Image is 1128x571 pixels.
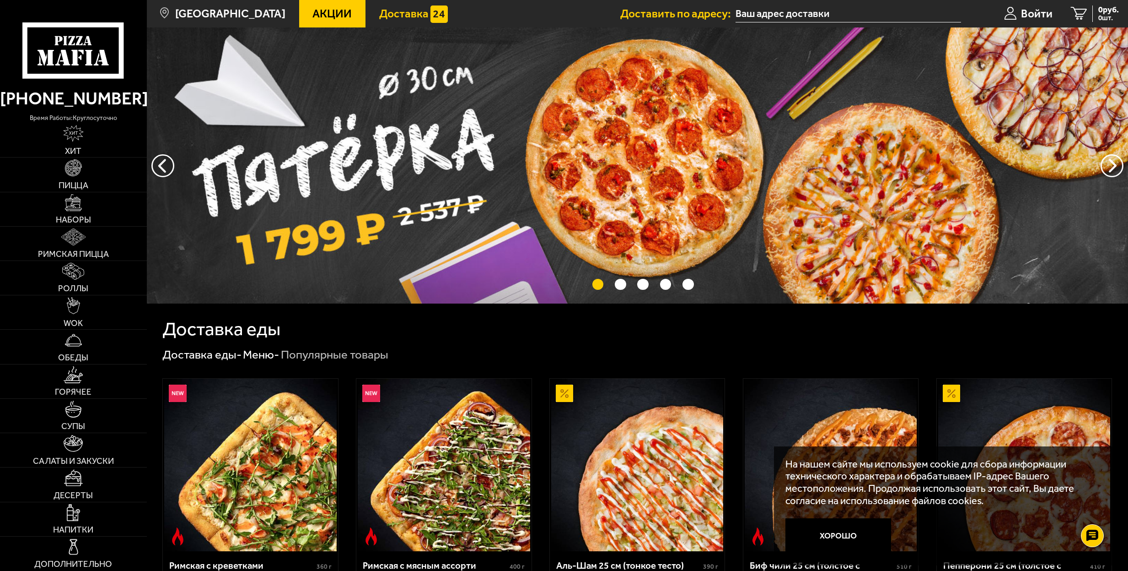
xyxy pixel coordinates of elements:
span: Салаты и закуски [33,457,114,466]
span: [GEOGRAPHIC_DATA] [175,8,285,20]
img: Римская с мясным ассорти [358,379,530,551]
img: Пепперони 25 см (толстое с сыром) [938,379,1110,551]
h1: Доставка еды [162,320,280,338]
a: Доставка еды- [162,348,242,362]
span: Римская пицца [38,250,109,259]
button: точки переключения [592,279,604,290]
span: Хит [65,147,81,156]
span: Доставка [379,8,429,20]
img: Римская с креветками [164,379,336,551]
span: Обеды [58,353,88,362]
span: Напитки [53,526,93,534]
span: Дополнительно [34,560,112,569]
span: 0 шт. [1098,15,1119,22]
span: 510 г [897,563,912,571]
img: Аль-Шам 25 см (тонкое тесто) [551,379,723,551]
img: Острое блюдо [362,527,380,545]
button: предыдущий [1101,154,1123,177]
img: Новинка [169,385,187,402]
img: Биф чили 25 см (толстое с сыром) [745,379,917,551]
span: WOK [64,319,83,328]
span: Роллы [58,284,88,293]
span: Супы [61,422,85,431]
a: Острое блюдоБиф чили 25 см (толстое с сыром) [743,379,918,551]
img: Новинка [362,385,380,402]
span: 0 руб. [1098,5,1119,14]
p: На нашем сайте мы используем cookie для сбора информации технического характера и обрабатываем IP... [785,458,1095,507]
button: следующий [151,154,174,177]
button: Хорошо [785,518,891,554]
button: точки переключения [660,279,671,290]
button: точки переключения [682,279,694,290]
input: Ваш адрес доставки [736,5,961,22]
img: Акционный [556,385,574,402]
div: Популярные товары [281,347,388,362]
a: АкционныйПепперони 25 см (толстое с сыром) [937,379,1112,551]
span: Десерты [54,491,93,500]
span: 390 г [703,563,718,571]
img: 15daf4d41897b9f0e9f617042186c801.svg [430,5,448,23]
a: АкционныйАль-Шам 25 см (тонкое тесто) [550,379,725,551]
span: 400 г [510,563,525,571]
button: точки переключения [637,279,649,290]
span: 410 г [1090,563,1105,571]
span: 360 г [317,563,332,571]
img: Акционный [943,385,961,402]
span: Наборы [56,216,91,224]
span: Доставить по адресу: [620,8,736,20]
span: Акции [312,8,352,20]
button: точки переключения [615,279,626,290]
span: Пицца [59,181,88,190]
span: Горячее [55,388,91,397]
span: Войти [1021,8,1053,20]
a: НовинкаОстрое блюдоРимская с мясным ассорти [356,379,531,551]
a: Меню- [243,348,279,362]
img: Острое блюдо [749,527,767,545]
img: Острое блюдо [169,527,187,545]
a: НовинкаОстрое блюдоРимская с креветками [163,379,338,551]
